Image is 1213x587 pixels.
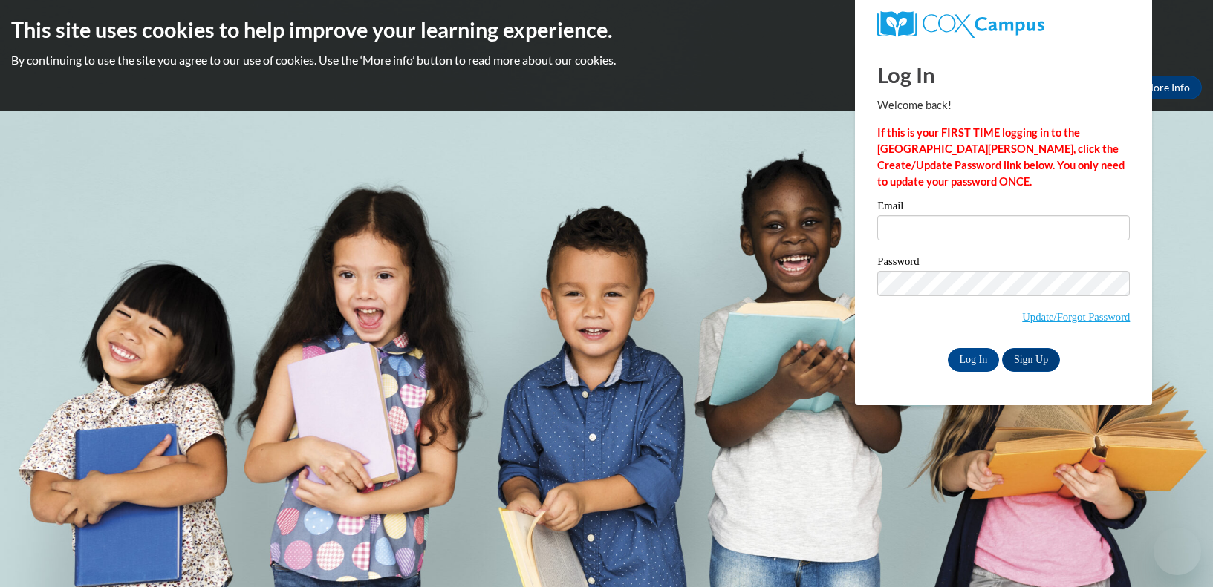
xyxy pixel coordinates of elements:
label: Password [877,256,1130,271]
iframe: Button to launch messaging window [1154,528,1201,575]
p: By continuing to use the site you agree to our use of cookies. Use the ‘More info’ button to read... [11,52,1202,68]
img: COX Campus [877,11,1044,38]
a: Sign Up [1002,348,1060,372]
input: Log In [948,348,1000,372]
strong: If this is your FIRST TIME logging in to the [GEOGRAPHIC_DATA][PERSON_NAME], click the Create/Upd... [877,126,1125,188]
h2: This site uses cookies to help improve your learning experience. [11,15,1202,45]
p: Welcome back! [877,97,1130,114]
a: Update/Forgot Password [1022,311,1130,323]
a: COX Campus [877,11,1130,38]
a: More Info [1132,76,1202,99]
h1: Log In [877,59,1130,90]
label: Email [877,200,1130,215]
